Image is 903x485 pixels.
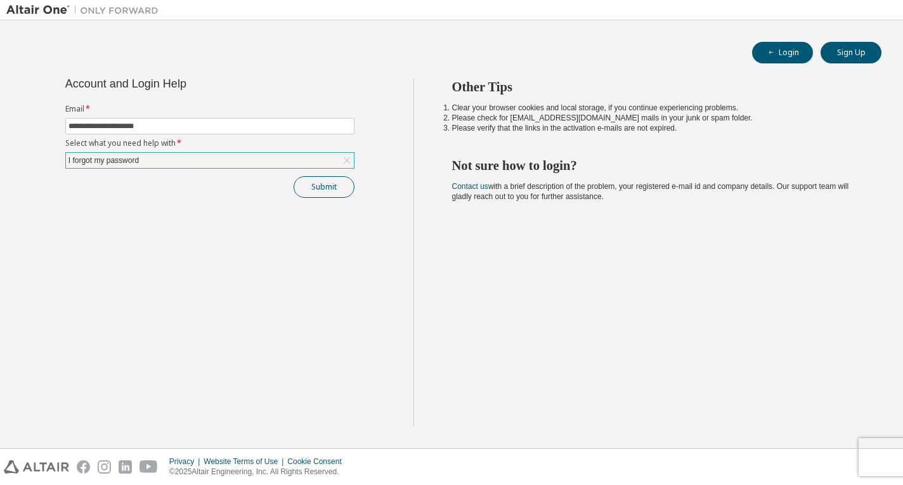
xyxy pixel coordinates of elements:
[169,456,204,467] div: Privacy
[452,157,859,174] h2: Not sure how to login?
[65,79,297,89] div: Account and Login Help
[452,182,849,201] span: with a brief description of the problem, your registered e-mail id and company details. Our suppo...
[452,79,859,95] h2: Other Tips
[119,460,132,474] img: linkedin.svg
[204,456,287,467] div: Website Terms of Use
[452,182,488,191] a: Contact us
[169,467,349,477] p: © 2025 Altair Engineering, Inc. All Rights Reserved.
[752,42,813,63] button: Login
[452,103,859,113] li: Clear your browser cookies and local storage, if you continue experiencing problems.
[77,460,90,474] img: facebook.svg
[6,4,165,16] img: Altair One
[67,153,141,167] div: I forgot my password
[98,460,111,474] img: instagram.svg
[65,104,354,114] label: Email
[65,138,354,148] label: Select what you need help with
[66,153,354,168] div: I forgot my password
[294,176,354,198] button: Submit
[452,113,859,123] li: Please check for [EMAIL_ADDRESS][DOMAIN_NAME] mails in your junk or spam folder.
[821,42,881,63] button: Sign Up
[140,460,158,474] img: youtube.svg
[4,460,69,474] img: altair_logo.svg
[287,456,349,467] div: Cookie Consent
[452,123,859,133] li: Please verify that the links in the activation e-mails are not expired.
